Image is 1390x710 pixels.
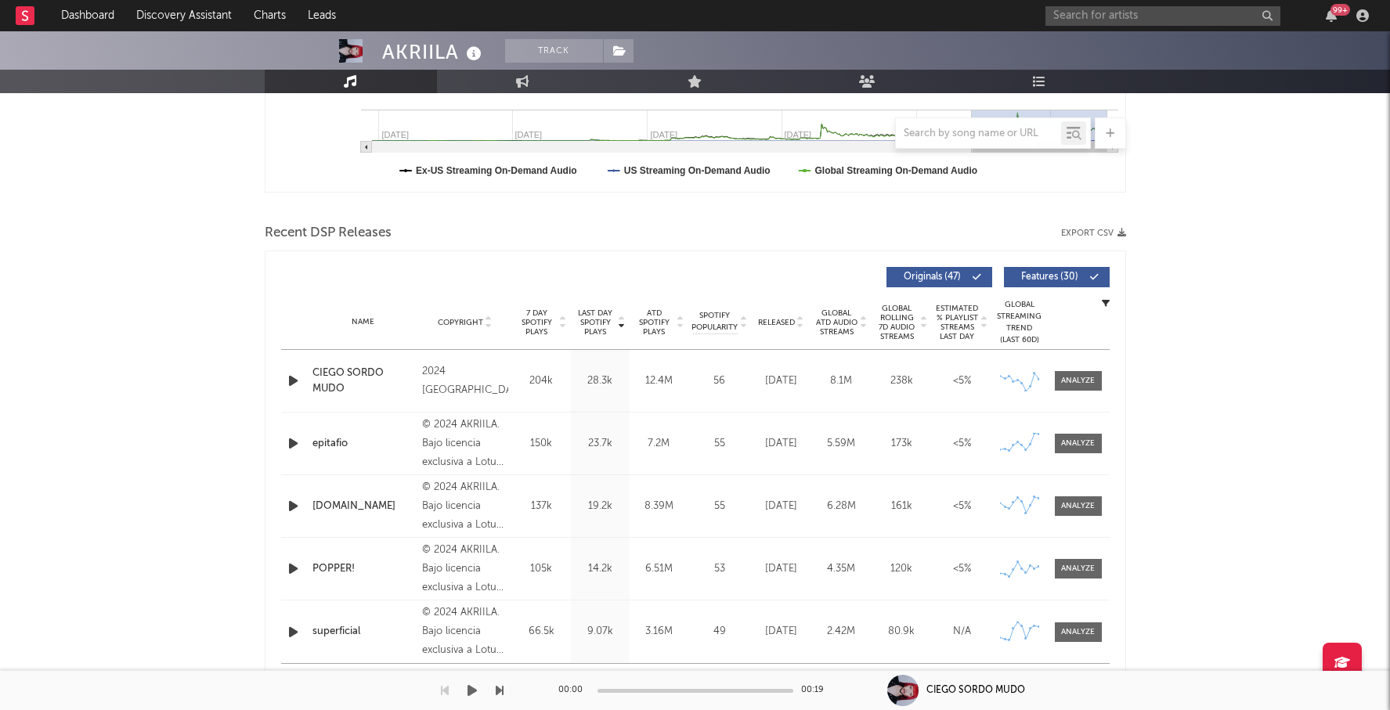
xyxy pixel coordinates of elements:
div: 1 5 77 [663,670,749,689]
span: ATD Spotify Plays [634,308,675,337]
div: © 2024 AKRIILA. Bajo licencia exclusiva a Lotus Records y distribuido en forma exclusiva por Warn... [422,541,507,597]
div: Global Streaming Trend (Last 60D) [996,299,1043,346]
div: 7.2M [634,436,684,452]
input: Search for artists [1045,6,1280,26]
div: 5.59M [815,436,868,452]
span: Released [758,318,795,327]
span: Recent DSP Releases [265,224,392,243]
div: 23.7k [575,436,626,452]
span: Estimated % Playlist Streams Last Day [936,304,979,341]
div: 66.5k [516,624,567,640]
div: 120k [876,561,928,577]
a: CIEGO SORDO MUDO [312,366,415,396]
div: Name [312,316,415,328]
div: 00:19 [801,681,832,700]
span: Spotify Popularity [691,310,738,333]
div: <5% [936,561,988,577]
div: 19.2k [575,499,626,514]
span: Originals ( 47 ) [897,272,969,282]
input: Search by song name or URL [896,128,1061,140]
div: <5% [936,499,988,514]
div: 161k [876,499,928,514]
div: © 2024 AKRIILA. Bajo licencia exclusiva a Lotus Records y distribuido en forma exclusiva por Warn... [422,416,507,472]
button: 99+ [1326,9,1337,22]
div: 55 [692,499,747,514]
div: 204k [516,373,567,389]
text: US Streaming On-Demand Audio [623,165,770,176]
div: 53 [692,561,747,577]
div: 56 [692,373,747,389]
div: 4.35M [815,561,868,577]
text: Ex-US Streaming On-Demand Audio [416,165,577,176]
div: 2.42M [815,624,868,640]
div: 55 [692,436,747,452]
div: 8.1M [815,373,868,389]
div: [DATE] [755,561,807,577]
button: Export CSV [1061,229,1126,238]
span: Global ATD Audio Streams [815,308,858,337]
div: 8.39M [634,499,684,514]
div: 173k [876,436,928,452]
span: Global Rolling 7D Audio Streams [876,304,919,341]
a: superficial [312,624,415,640]
div: 150k [516,436,567,452]
div: 105k [516,561,567,577]
div: <5% [936,373,988,389]
div: <5% [936,436,988,452]
span: Features ( 30 ) [1014,272,1086,282]
div: 137k [516,499,567,514]
div: 6.28M [815,499,868,514]
div: © 2024 AKRIILA. Bajo licencia exclusiva a Lotus Records y distribuido en forma exclusiva por Warn... [422,478,507,535]
a: [DOMAIN_NAME] [312,499,415,514]
div: 14.2k [575,561,626,577]
span: 7 Day Spotify Plays [516,308,558,337]
div: 6.51M [634,561,684,577]
div: AKRIILA [382,39,486,65]
text: Global Streaming On-Demand Audio [814,165,977,176]
button: Features(30) [1004,267,1110,287]
button: Track [505,39,603,63]
div: [DATE] [755,499,807,514]
div: 3.16M [634,624,684,640]
span: Last Day Spotify Plays [575,308,616,337]
a: epitafio [312,436,415,452]
button: Originals(47) [886,267,992,287]
div: 80.9k [876,624,928,640]
div: 238k [876,373,928,389]
div: 49 [692,624,747,640]
a: POPPER! [312,561,415,577]
div: CIEGO SORDO MUDO [926,683,1025,697]
div: [DATE] [755,373,807,389]
div: N/A [936,624,988,640]
div: [DATE] [755,436,807,452]
div: [DATE] [755,624,807,640]
div: 2024 [GEOGRAPHIC_DATA] [422,362,507,400]
div: 9.07k [575,624,626,640]
div: 12.4M [634,373,684,389]
div: 00:00 [558,681,590,700]
span: Copyright [438,318,483,327]
div: © 2024 AKRIILA. Bajo licencia exclusiva a Lotus Records y distribuido en forma exclusiva por Warn... [422,604,507,660]
div: 99 + [1330,4,1350,16]
div: 28.3k [575,373,626,389]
